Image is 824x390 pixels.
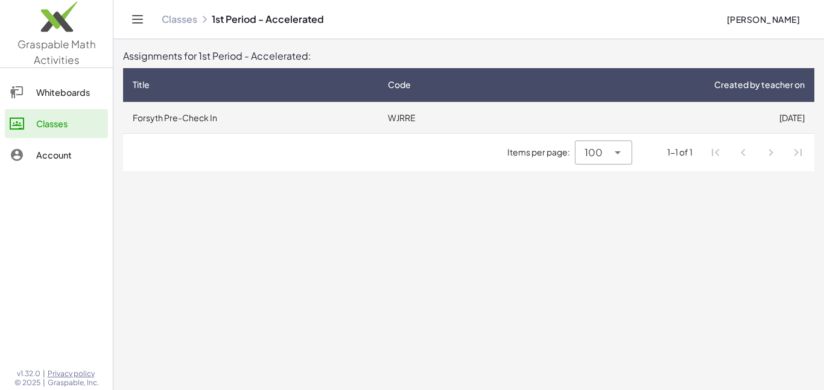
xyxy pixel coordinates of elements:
td: WJRRE [378,102,513,133]
div: Classes [36,116,103,131]
button: [PERSON_NAME] [717,8,810,30]
span: Title [133,78,150,91]
a: Account [5,140,108,169]
a: Classes [5,109,108,138]
a: Whiteboards [5,78,108,107]
a: Privacy policy [48,369,99,379]
span: © 2025 [14,378,40,388]
span: Created by teacher on [714,78,805,91]
span: Graspable, Inc. [48,378,99,388]
td: Forsyth Pre-Check In [123,102,378,133]
button: Toggle navigation [128,10,147,29]
span: | [43,369,45,379]
div: Account [36,148,103,162]
span: [PERSON_NAME] [726,14,800,25]
span: Code [388,78,411,91]
span: Graspable Math Activities [17,37,96,66]
span: Items per page: [507,146,575,159]
div: Whiteboards [36,85,103,99]
a: Classes [162,13,197,25]
span: | [43,378,45,388]
span: v1.32.0 [17,369,40,379]
td: [DATE] [513,102,814,133]
div: 1-1 of 1 [667,146,692,159]
nav: Pagination Navigation [702,139,812,166]
span: 100 [585,145,603,160]
div: Assignments for 1st Period - Accelerated: [123,49,814,63]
